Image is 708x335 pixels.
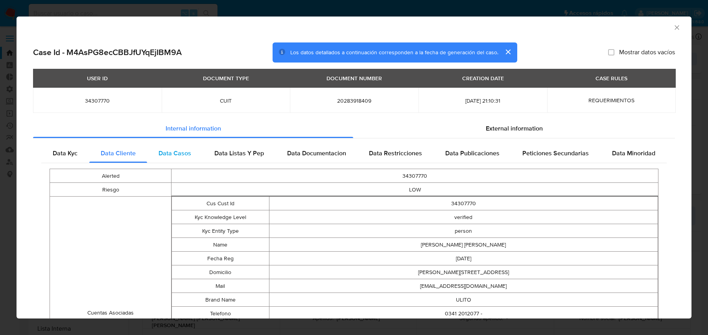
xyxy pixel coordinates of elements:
td: Cus Cust Id [172,197,269,210]
span: Data Documentacion [287,149,346,158]
span: 20283918409 [299,97,409,104]
td: LOW [171,183,658,197]
td: Kyc Entity Type [172,224,269,238]
td: [EMAIL_ADDRESS][DOMAIN_NAME] [269,279,658,293]
span: Mostrar datos vacíos [619,48,675,56]
span: REQUERIMIENTOS [588,96,634,104]
span: Data Minoridad [612,149,655,158]
span: Peticiones Secundarias [522,149,589,158]
span: External information [486,124,543,133]
span: Data Publicaciones [445,149,500,158]
span: CUIT [171,97,281,104]
div: CREATION DATE [457,72,509,85]
td: Riesgo [50,183,171,197]
td: Kyc Knowledge Level [172,210,269,224]
input: Mostrar datos vacíos [608,49,614,55]
button: Cerrar ventana [673,24,680,31]
span: Data Cliente [101,149,136,158]
td: 34307770 [269,197,658,210]
span: Los datos detallados a continuación corresponden a la fecha de generación del caso. [290,48,498,56]
span: Data Casos [159,149,191,158]
h2: Case Id - M4AsPG8ecCBBJfUYqEjIBM9A [33,47,182,57]
button: cerrar [498,42,517,61]
td: 34307770 [171,169,658,183]
span: Data Listas Y Pep [214,149,264,158]
td: [DATE] [269,252,658,265]
div: DOCUMENT NUMBER [322,72,387,85]
span: [DATE] 21:10:31 [428,97,538,104]
td: verified [269,210,658,224]
td: Fecha Reg [172,252,269,265]
td: Brand Name [172,293,269,307]
div: Detailed info [33,119,675,138]
td: [PERSON_NAME][STREET_ADDRESS] [269,265,658,279]
span: Data Restricciones [369,149,422,158]
td: 0341 2012077 - [269,307,658,320]
div: Detailed internal info [41,144,667,163]
td: Mail [172,279,269,293]
span: Data Kyc [53,149,77,158]
td: Alerted [50,169,171,183]
td: Domicilio [172,265,269,279]
div: USER ID [82,72,112,85]
span: 34307770 [42,97,152,104]
td: Telefono [172,307,269,320]
td: [PERSON_NAME] [PERSON_NAME] [269,238,658,252]
td: ULITO [269,293,658,307]
span: Internal information [166,124,221,133]
td: Name [172,238,269,252]
div: DOCUMENT TYPE [198,72,254,85]
div: CASE RULES [591,72,632,85]
td: person [269,224,658,238]
div: closure-recommendation-modal [17,17,691,318]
